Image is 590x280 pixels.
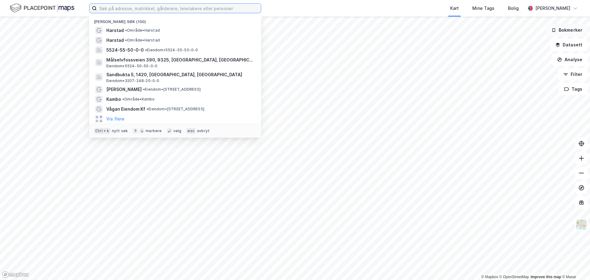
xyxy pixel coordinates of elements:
[106,56,254,64] span: Målselvfossveien 390, 9325, [GEOGRAPHIC_DATA], [GEOGRAPHIC_DATA]
[122,97,124,101] span: •
[97,4,261,13] input: Søk på adresse, matrikkel, gårdeiere, leietakere eller personer
[145,48,198,53] span: Eiendom • 5524-55-50-0-0
[94,128,111,134] div: Ctrl + k
[106,64,157,69] span: Eiendom • 5524-50-50-0-0
[2,271,29,278] a: Mapbox homepage
[508,5,519,12] div: Bolig
[122,97,155,102] span: Område • Kambo
[546,24,588,36] button: Bokmerker
[499,275,529,279] a: OpenStreetMap
[125,38,127,42] span: •
[535,5,570,12] div: [PERSON_NAME]
[146,128,162,133] div: markere
[125,28,127,33] span: •
[576,219,587,231] img: Z
[106,115,124,123] button: Vis flere
[531,275,561,279] a: Improve this map
[106,27,124,34] span: Harstad
[559,250,590,280] iframe: Chat Widget
[147,107,204,112] span: Eiendom • [STREET_ADDRESS]
[10,3,74,14] img: logo.f888ab2527a4732fd821a326f86c7f29.svg
[106,78,159,83] span: Eiendom • 3207-248-20-0-0
[106,37,124,44] span: Harstad
[173,128,182,133] div: velg
[450,5,459,12] div: Kart
[106,96,121,103] span: Kambo
[143,87,201,92] span: Eiendom • [STREET_ADDRESS]
[125,28,160,33] span: Område • Harstad
[106,46,144,54] span: 5524-55-50-0-0
[197,128,210,133] div: avbryt
[559,250,590,280] div: Kontrollprogram for chat
[125,38,160,43] span: Område • Harstad
[550,39,588,51] button: Datasett
[106,86,142,93] span: [PERSON_NAME]
[558,68,588,81] button: Filter
[112,128,128,133] div: nytt søk
[472,5,494,12] div: Mine Tags
[147,107,148,111] span: •
[145,48,147,52] span: •
[481,275,498,279] a: Mapbox
[106,71,254,78] span: Sandbukta 5, 1420, [GEOGRAPHIC_DATA], [GEOGRAPHIC_DATA]
[89,14,261,26] div: [PERSON_NAME] søk (100)
[186,128,196,134] div: esc
[143,87,145,92] span: •
[106,105,145,113] span: Vågan Eiendom Kf
[559,83,588,95] button: Tags
[552,53,588,66] button: Analyse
